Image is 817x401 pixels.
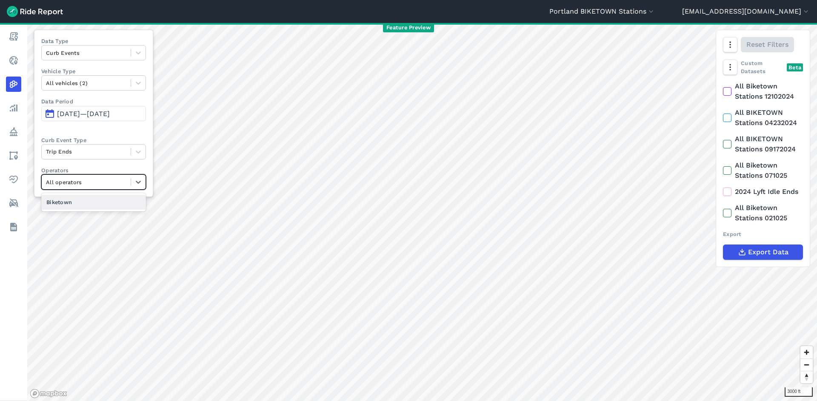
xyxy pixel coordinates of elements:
canvas: Map [27,23,817,401]
button: [DATE]—[DATE] [41,106,146,121]
img: Ride Report [7,6,63,17]
button: Zoom out [800,358,813,371]
a: Analyze [6,100,21,116]
a: Policy [6,124,21,139]
label: All BIKETOWN Stations 09172024 [723,134,803,154]
a: Datasets [6,219,21,235]
label: Data Type [41,37,146,45]
label: All Biketown Stations 071025 [723,160,803,181]
label: All Biketown Stations 12102024 [723,81,803,102]
button: Zoom in [800,346,813,358]
span: Reset Filters [746,40,788,50]
a: Realtime [6,53,21,68]
div: Biketown [41,195,146,210]
button: Reset Filters [741,37,794,52]
button: [EMAIL_ADDRESS][DOMAIN_NAME] [682,6,810,17]
div: Beta [787,63,803,71]
span: Export Data [748,247,788,257]
a: Areas [6,148,21,163]
button: Reset bearing to north [800,371,813,383]
button: Export Data [723,245,803,260]
span: [DATE]—[DATE] [57,110,110,118]
div: Custom Datasets [723,59,803,75]
span: Feature Preview [383,23,434,32]
a: Report [6,29,21,44]
label: Curb Event Type [41,136,146,144]
label: Vehicle Type [41,67,146,75]
div: Export [723,230,803,238]
a: Health [6,172,21,187]
label: 2024 Lyft Idle Ends [723,187,803,197]
a: ModeShift [6,196,21,211]
a: Mapbox logo [30,389,67,398]
label: Data Period [41,97,146,105]
a: Heatmaps [6,77,21,92]
label: All BIKETOWN Stations 04232024 [723,108,803,128]
label: All Biketown Stations 021025 [723,203,803,223]
button: Portland BIKETOWN Stations [549,6,655,17]
div: 3000 ft [785,387,813,397]
label: Operators [41,166,146,174]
